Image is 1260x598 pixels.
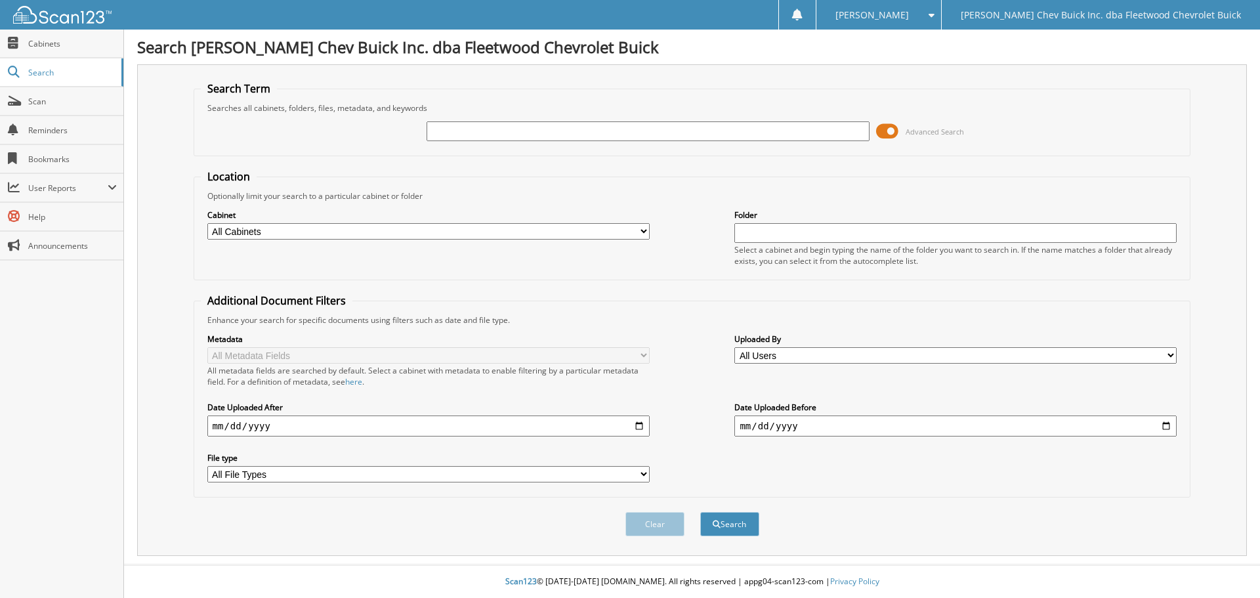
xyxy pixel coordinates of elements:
[28,182,108,194] span: User Reports
[207,452,650,463] label: File type
[835,11,909,19] span: [PERSON_NAME]
[625,512,684,536] button: Clear
[28,125,117,136] span: Reminders
[201,102,1184,114] div: Searches all cabinets, folders, files, metadata, and keywords
[28,67,115,78] span: Search
[201,169,257,184] legend: Location
[505,576,537,587] span: Scan123
[345,376,362,387] a: here
[906,127,964,137] span: Advanced Search
[961,11,1241,19] span: [PERSON_NAME] Chev Buick Inc. dba Fleetwood Chevrolet Buick
[13,6,112,24] img: scan123-logo-white.svg
[700,512,759,536] button: Search
[830,576,879,587] a: Privacy Policy
[207,209,650,221] label: Cabinet
[137,36,1247,58] h1: Search [PERSON_NAME] Chev Buick Inc. dba Fleetwood Chevrolet Buick
[734,333,1177,345] label: Uploaded By
[201,314,1184,326] div: Enhance your search for specific documents using filters such as date and file type.
[28,211,117,223] span: Help
[207,402,650,413] label: Date Uploaded After
[734,244,1177,267] div: Select a cabinet and begin typing the name of the folder you want to search in. If the name match...
[201,293,352,308] legend: Additional Document Filters
[28,38,117,49] span: Cabinets
[207,365,650,387] div: All metadata fields are searched by default. Select a cabinet with metadata to enable filtering b...
[734,416,1177,437] input: end
[201,190,1184,202] div: Optionally limit your search to a particular cabinet or folder
[201,81,277,96] legend: Search Term
[207,333,650,345] label: Metadata
[734,402,1177,413] label: Date Uploaded Before
[124,566,1260,598] div: © [DATE]-[DATE] [DOMAIN_NAME]. All rights reserved | appg04-scan123-com |
[28,154,117,165] span: Bookmarks
[207,416,650,437] input: start
[734,209,1177,221] label: Folder
[28,96,117,107] span: Scan
[28,240,117,251] span: Announcements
